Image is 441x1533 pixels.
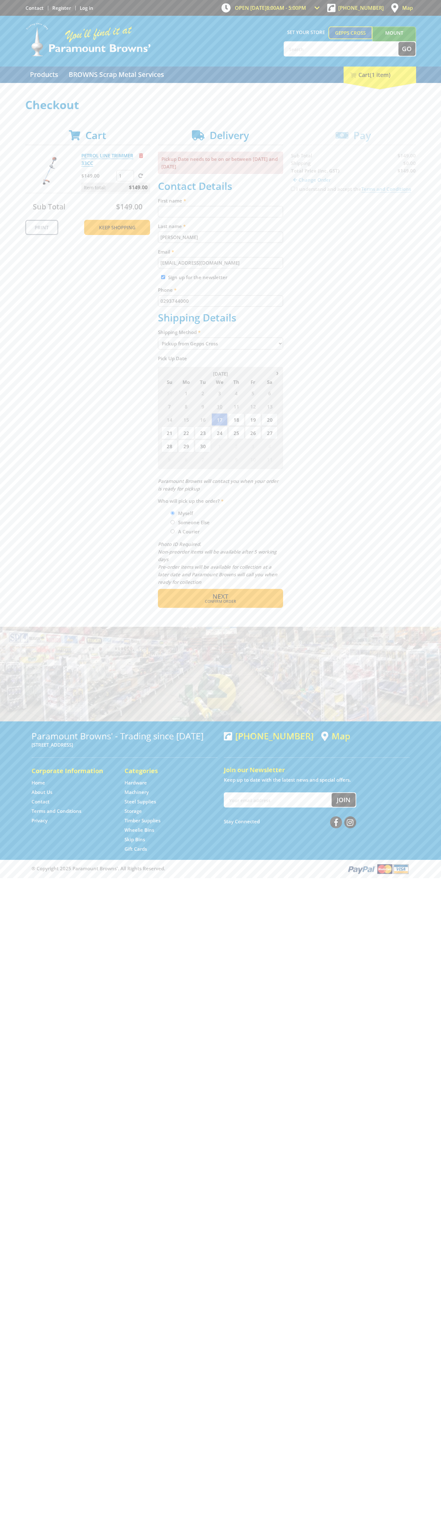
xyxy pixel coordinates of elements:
[81,172,115,179] p: $149.00
[245,387,261,399] span: 5
[176,508,195,519] label: Myself
[245,453,261,466] span: 10
[52,5,71,11] a: Go to the registration page
[158,355,283,362] label: Pick Up Date
[84,220,150,235] a: Keep Shopping
[195,378,211,386] span: Tu
[158,338,283,349] select: Please select a shipping method.
[32,798,49,805] a: Go to the Contact page
[284,26,329,38] span: Set your store
[25,67,63,83] a: Go to the Products page
[158,257,283,268] input: Please enter your email address.
[370,71,391,79] span: (1 item)
[224,793,332,807] input: Your email address
[245,400,261,413] span: 12
[228,413,244,426] span: 18
[171,529,175,533] input: Please select who will pick up the order.
[262,426,278,439] span: 27
[228,440,244,452] span: 2
[26,5,44,11] a: Go to the Contact page
[224,766,410,774] h5: Join our Newsletter
[176,517,212,528] label: Someone Else
[245,413,261,426] span: 19
[125,827,154,833] a: Go to the Wheelie Bins page
[125,766,205,775] h5: Categories
[344,67,416,83] div: Cart
[125,817,160,824] a: Go to the Timber Supplies page
[125,808,142,814] a: Go to the Storage page
[245,378,261,386] span: Fr
[212,592,228,601] span: Next
[321,731,350,741] a: View a map of Gepps Cross location
[212,387,228,399] span: 3
[158,232,283,243] input: Please enter your last name.
[32,731,218,741] h3: Paramount Browns' - Trading since [DATE]
[158,541,277,585] em: Photo ID Required. Non-preorder items will be available after 5 working days Pre-order items will...
[171,511,175,515] input: Please select who will pick up the order.
[158,478,278,492] em: Paramount Browns will contact you when your order is ready for pickup
[129,183,148,192] span: $149.00
[262,440,278,452] span: 4
[228,453,244,466] span: 9
[158,180,283,192] h2: Contact Details
[398,42,415,56] button: Go
[32,741,218,749] p: [STREET_ADDRESS]
[161,413,177,426] span: 14
[235,4,306,11] span: OPEN [DATE]
[212,400,228,413] span: 10
[178,387,194,399] span: 1
[195,400,211,413] span: 9
[158,197,283,204] label: First name
[158,222,283,230] label: Last name
[347,863,410,875] img: PayPal, Mastercard, Visa accepted
[178,453,194,466] span: 6
[228,426,244,439] span: 25
[32,808,81,814] a: Go to the Terms and Conditions page
[210,128,249,142] span: Delivery
[64,67,169,83] a: Go to the BROWNS Scrap Metal Services page
[171,600,270,603] span: Confirm order
[32,789,52,796] a: Go to the About Us page
[332,793,356,807] button: Join
[228,400,244,413] span: 11
[158,248,283,255] label: Email
[195,413,211,426] span: 16
[161,387,177,399] span: 31
[25,22,151,57] img: Paramount Browns'
[195,440,211,452] span: 30
[224,814,356,829] div: Stay Connected
[228,378,244,386] span: Th
[178,426,194,439] span: 22
[161,440,177,452] span: 28
[224,776,410,784] p: Keep up to date with the latest news and special offers.
[80,5,93,11] a: Log in
[158,295,283,307] input: Please enter your telephone number.
[212,440,228,452] span: 1
[161,453,177,466] span: 5
[125,836,145,843] a: Go to the Skip Bins page
[262,378,278,386] span: Sa
[158,589,283,608] button: Next Confirm order
[85,128,106,142] span: Cart
[228,387,244,399] span: 4
[262,400,278,413] span: 13
[372,26,416,50] a: Mount [PERSON_NAME]
[213,371,228,377] span: [DATE]
[116,202,142,212] span: $149.00
[178,378,194,386] span: Mo
[178,400,194,413] span: 8
[195,387,211,399] span: 2
[176,526,202,537] label: A Courier
[212,426,228,439] span: 24
[33,202,65,212] span: Sub Total
[158,312,283,324] h2: Shipping Details
[284,42,398,56] input: Search
[81,183,150,192] p: Item total:
[158,497,283,505] label: Who will pick up the order?
[171,520,175,524] input: Please select who will pick up the order.
[31,152,69,190] img: PETROL LINE TRIMMER 33CC
[195,453,211,466] span: 7
[224,731,314,741] div: [PHONE_NUMBER]
[161,426,177,439] span: 21
[212,378,228,386] span: We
